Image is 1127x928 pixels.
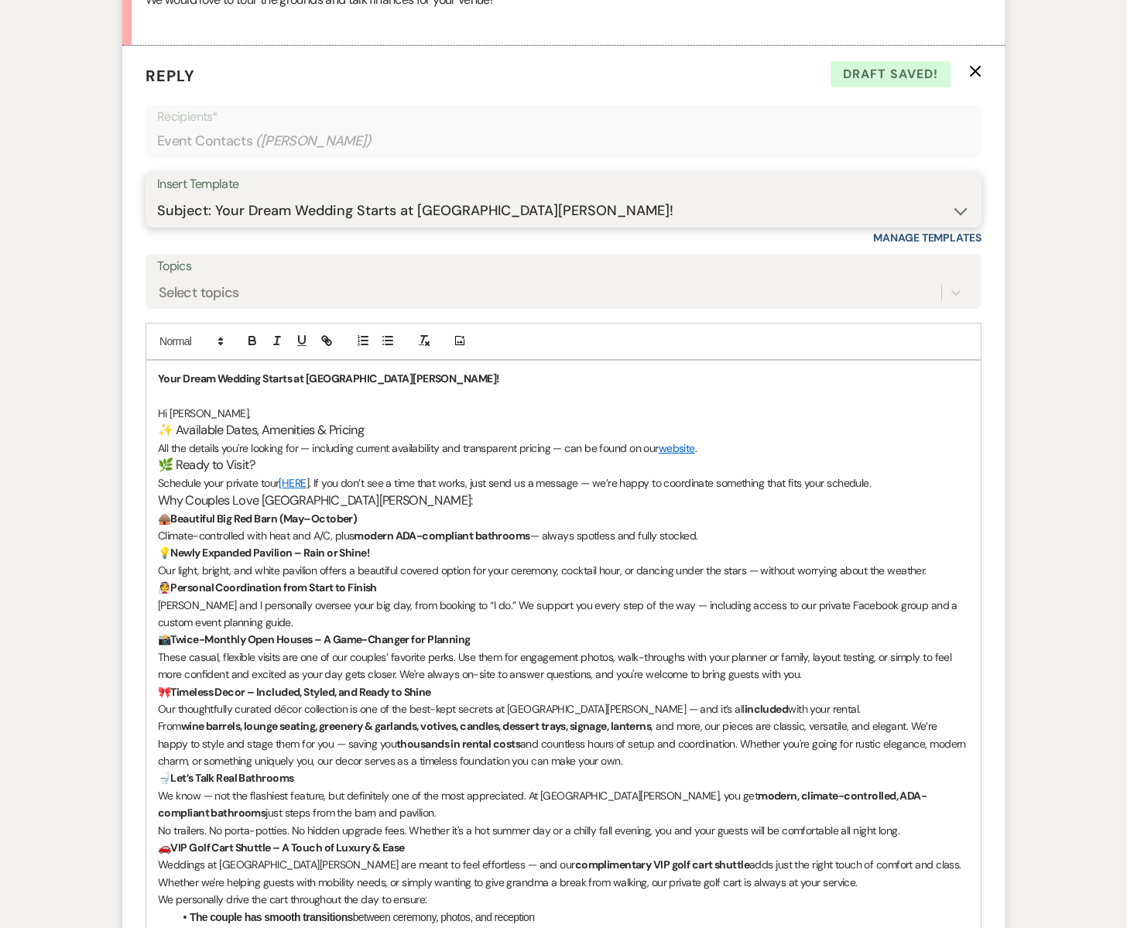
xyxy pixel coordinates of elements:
span: Hi [PERSON_NAME], [158,406,250,420]
p: All the details you're looking for — including current availability and transparent pricing — can... [158,440,969,457]
strong: The couple has smooth transitions [190,911,353,923]
p: No trailers. No porta-potties. No hidden upgrade fees. Whether it's a hot summer day or a chilly ... [158,822,969,839]
p: Whether we're helping guests with mobility needs, or simply wanting to give grandma a break from ... [158,874,969,891]
span: ( [PERSON_NAME] ) [255,131,372,152]
a: website [659,441,695,455]
a: [HERE [279,476,306,490]
p: 🚗 [158,839,969,856]
h3: 🌿 Ready to Visit? [158,457,969,474]
span: Reply [146,66,195,86]
span: Our thoughtfully curated décor collection is one of the best-kept secrets at [GEOGRAPHIC_DATA][PE... [158,702,745,716]
strong: complimentary VIP golf cart shuttle [575,858,749,871]
strong: Let’s Talk Real Bathrooms [170,771,293,785]
strong: Personal Coordination from Start to Finish [170,580,376,594]
p: 💡 [158,544,969,561]
span: Weddings at [GEOGRAPHIC_DATA][PERSON_NAME] are meant to feel effortless — and our [158,858,575,871]
div: Select topics [159,282,239,303]
span: Our light, bright, and white pavilion offers a beautiful covered option for your ceremony, cockta... [158,563,927,577]
span: 👰 [158,580,170,594]
h3: Why Couples Love [GEOGRAPHIC_DATA][PERSON_NAME]: [158,492,969,510]
p: Recipients* [157,107,970,127]
strong: wine barrels, lounge seating, greenery & garlands, votives, candles, dessert trays, signage, lant... [181,719,651,733]
strong: Twice-Monthly Open Houses – A Game-Changer for Planning [170,632,470,646]
span: 📸 [158,632,170,646]
strong: VIP Golf Cart Shuttle – A Touch of Luxury & Ease [170,841,404,854]
li: between ceremony, photos, and reception [173,909,969,926]
p: We personally drive the cart throughout the day to ensure: [158,891,969,908]
span: These casual, flexible visits are one of our couples’ favorite perks. Use them for engagement pho... [158,650,954,681]
strong: Your Dream Wedding Starts at [GEOGRAPHIC_DATA][PERSON_NAME]! [158,372,498,385]
label: Topics [157,255,970,278]
p: Schedule your private tour ]. If you don’t see a time that works, just send us a message — we’re ... [158,474,969,491]
div: Event Contacts [157,126,970,156]
a: Manage Templates [873,231,981,245]
strong: Timeless Decor – Included, Styled, and Ready to Shine [170,685,430,699]
p: 🚽 [158,769,969,786]
span: [PERSON_NAME] and I personally oversee your big day, from booking to “I do.” We support you every... [158,598,960,629]
p: with your rental. [158,700,969,717]
span: We know — not the flashiest feature, but definitely one of the most appreciated. At [GEOGRAPHIC_D... [158,789,758,803]
div: Insert Template [157,173,970,196]
strong: Newly Expanded Pavilion – Rain or Shine! [170,546,369,560]
strong: thousands in rental costs [396,737,520,751]
strong: included [745,702,789,716]
span: 🎀 [158,685,170,699]
h3: ✨ Available Dates, Amenities & Pricing [158,422,969,440]
p: 🛖 [158,510,969,527]
p: From , and more, our pieces are classic, versatile, and elegant. We’re happy to style and stage t... [158,717,969,769]
p: adds just the right touch of comfort and class. [158,856,969,873]
span: Draft saved! [831,61,951,87]
span: Climate-controlled with heat and A/C, plus [158,529,354,543]
strong: Beautiful Big Red Barn (May–October) [170,512,357,526]
strong: modern ADA-compliant bathrooms [354,529,529,543]
p: — always spotless and fully stocked. [158,527,969,544]
p: just steps from the barn and pavilion. [158,787,969,822]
